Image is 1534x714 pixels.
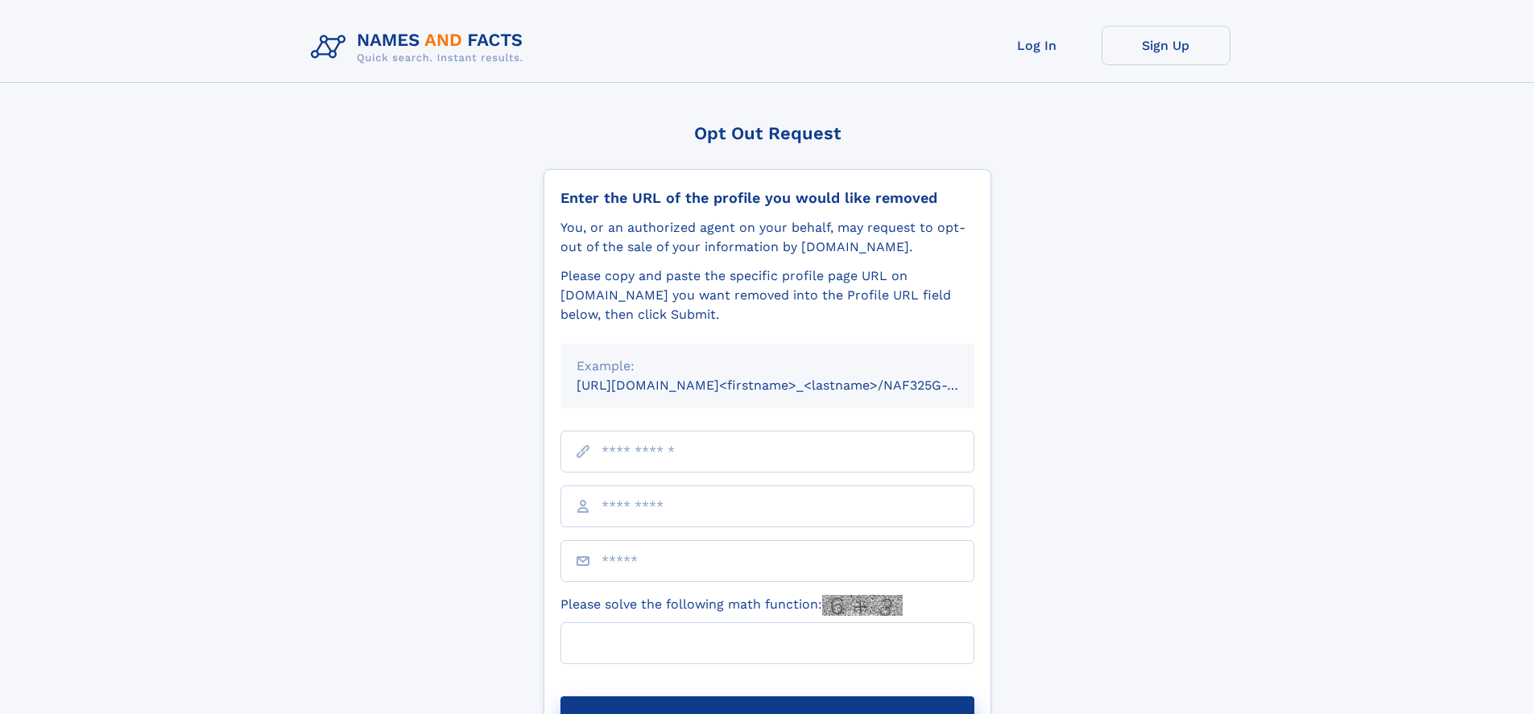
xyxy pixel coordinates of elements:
[577,378,1005,393] small: [URL][DOMAIN_NAME]<firstname>_<lastname>/NAF325G-xxxxxxxx
[304,26,536,69] img: Logo Names and Facts
[577,357,958,376] div: Example:
[560,266,974,324] div: Please copy and paste the specific profile page URL on [DOMAIN_NAME] you want removed into the Pr...
[544,123,991,143] div: Opt Out Request
[1102,26,1230,65] a: Sign Up
[560,595,903,616] label: Please solve the following math function:
[560,189,974,207] div: Enter the URL of the profile you would like removed
[560,218,974,257] div: You, or an authorized agent on your behalf, may request to opt-out of the sale of your informatio...
[973,26,1102,65] a: Log In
